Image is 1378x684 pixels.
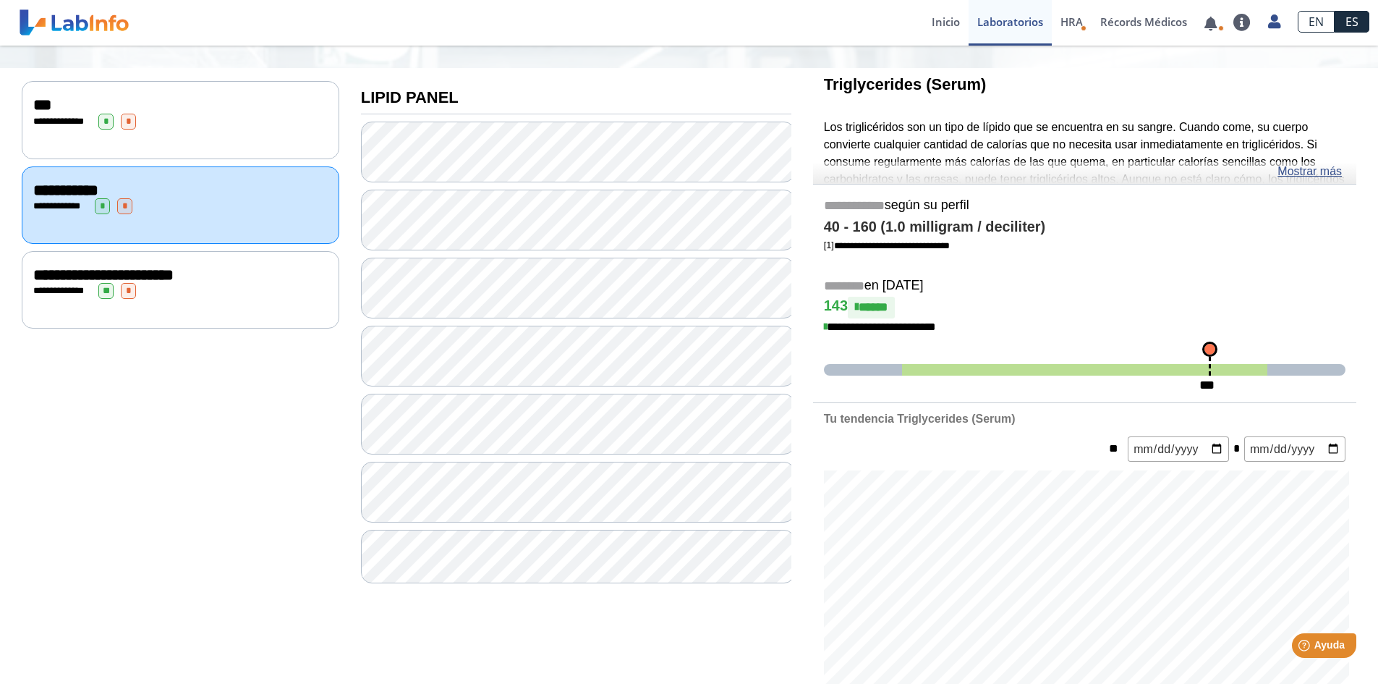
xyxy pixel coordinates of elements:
[824,278,1345,295] h5: en [DATE]
[824,198,1345,214] h5: según su perfil
[1060,14,1083,29] span: HRA
[824,297,1345,318] h4: 143
[824,75,987,93] b: Triglycerides (Serum)
[1335,11,1369,33] a: ES
[1128,436,1229,462] input: mm/dd/yyyy
[824,413,1016,425] b: Tu tendencia Triglycerides (Serum)
[1244,436,1345,462] input: mm/dd/yyyy
[824,219,1345,236] h4: 40 - 160 (1.0 milligram / deciliter)
[824,240,950,250] a: [1]
[1277,163,1342,180] a: Mostrar más
[1249,628,1362,668] iframe: Help widget launcher
[824,119,1345,240] p: Los triglicéridos son un tipo de lípido que se encuentra en su sangre. Cuando come, su cuerpo con...
[1298,11,1335,33] a: EN
[361,88,459,106] b: LIPID PANEL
